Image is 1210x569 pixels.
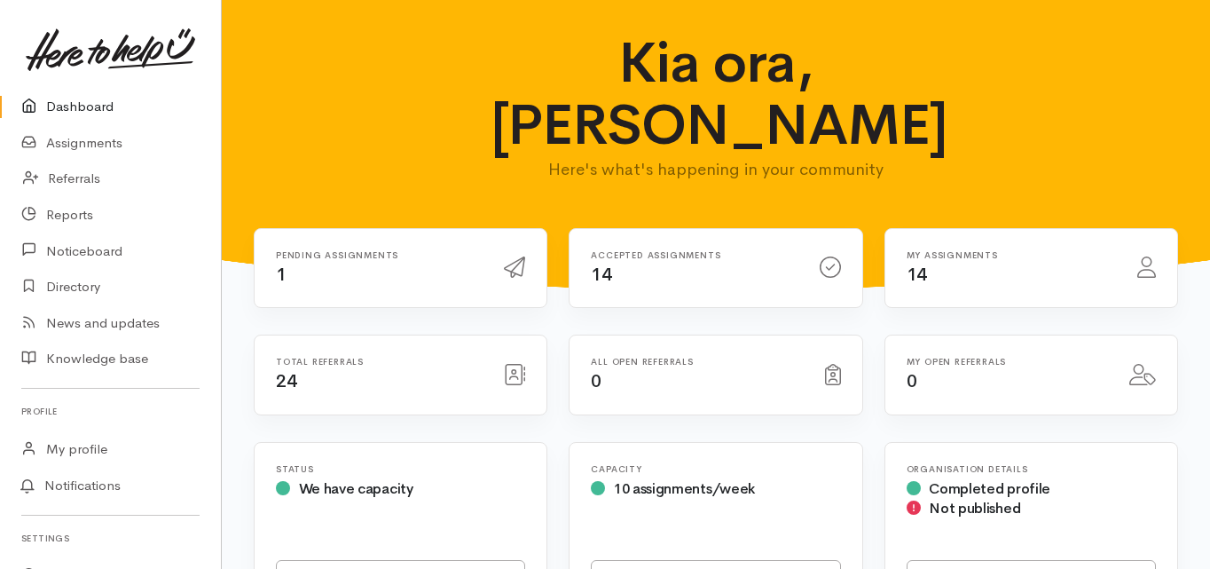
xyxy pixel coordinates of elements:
[491,157,942,182] p: Here's what's happening in your community
[276,370,296,392] span: 24
[21,399,200,423] h6: Profile
[907,357,1108,367] h6: My open referrals
[907,264,927,286] span: 14
[276,357,483,367] h6: Total referrals
[929,479,1050,498] span: Completed profile
[591,264,611,286] span: 14
[907,370,917,392] span: 0
[907,464,1156,474] h6: Organisation Details
[907,250,1116,260] h6: My assignments
[276,250,483,260] h6: Pending assignments
[299,479,413,498] span: We have capacity
[491,32,942,157] h1: Kia ora, [PERSON_NAME]
[276,264,287,286] span: 1
[591,250,797,260] h6: Accepted assignments
[276,464,525,474] h6: Status
[21,526,200,550] h6: Settings
[929,499,1020,518] span: Not published
[591,370,601,392] span: 0
[591,357,803,367] h6: All open referrals
[591,464,840,474] h6: Capacity
[614,479,755,498] span: 10 assignments/week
